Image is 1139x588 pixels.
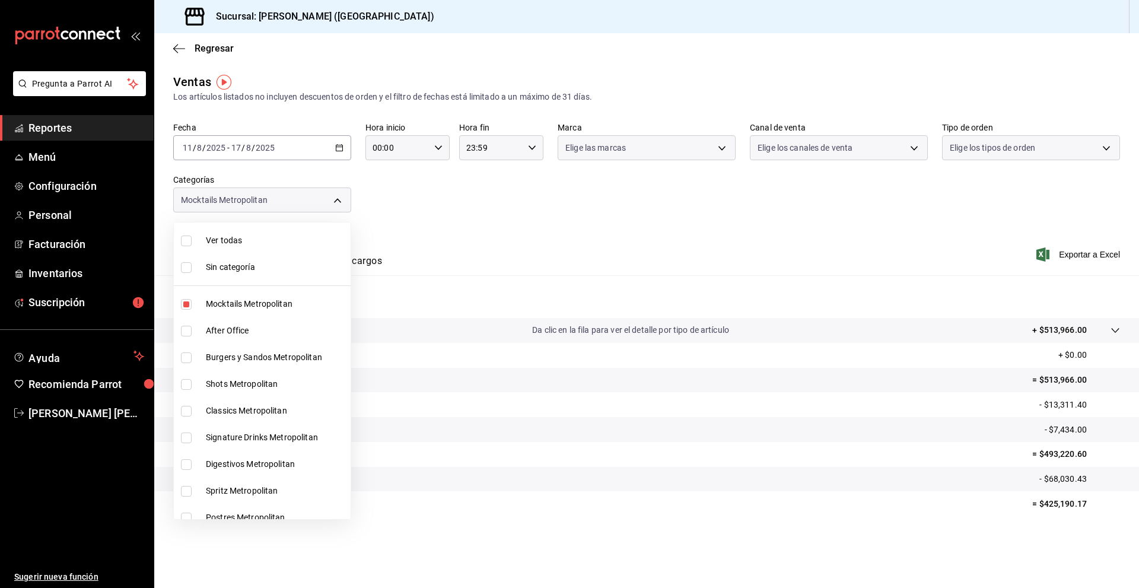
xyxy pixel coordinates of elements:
img: Tooltip marker [217,75,231,90]
span: Postres Metropolitan [206,511,346,524]
span: Ver todas [206,234,346,247]
span: Classics Metropolitan [206,405,346,417]
span: Mocktails Metropolitan [206,298,346,310]
span: After Office [206,325,346,337]
span: Digestivos Metropolitan [206,458,346,471]
span: Burgers y Sandos Metropolitan [206,351,346,364]
span: Spritz Metropolitan [206,485,346,497]
span: Shots Metropolitan [206,378,346,390]
span: Sin categoría [206,261,346,274]
span: Signature Drinks Metropolitan [206,431,346,444]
